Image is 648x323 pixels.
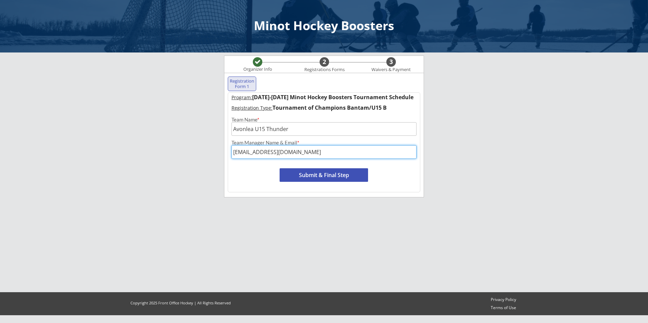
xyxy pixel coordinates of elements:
u: Program: [231,94,252,101]
div: Registration Form 1 [229,79,255,89]
div: Organizer Info [239,67,276,72]
button: Submit & Final Step [280,168,368,182]
div: Minot Hockey Boosters [7,20,641,32]
div: Waivers & Payment [368,67,414,72]
div: Team Manager Name & Email [231,140,417,145]
div: 2 [320,58,329,66]
div: 3 [386,58,396,66]
a: Privacy Policy [488,297,519,303]
strong: [DATE]-[DATE] Minot Hockey Boosters Tournament Schedule [252,93,413,101]
div: Copyright 2025 Front Office Hockey | All Rights Reserved [124,300,237,305]
a: Terms of Use [488,305,519,311]
strong: Tournament of Champions Bantam/U15 B [272,104,387,111]
div: Team Name [231,117,417,122]
u: Registration Type: [231,105,272,111]
div: Registrations Forms [301,67,348,72]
